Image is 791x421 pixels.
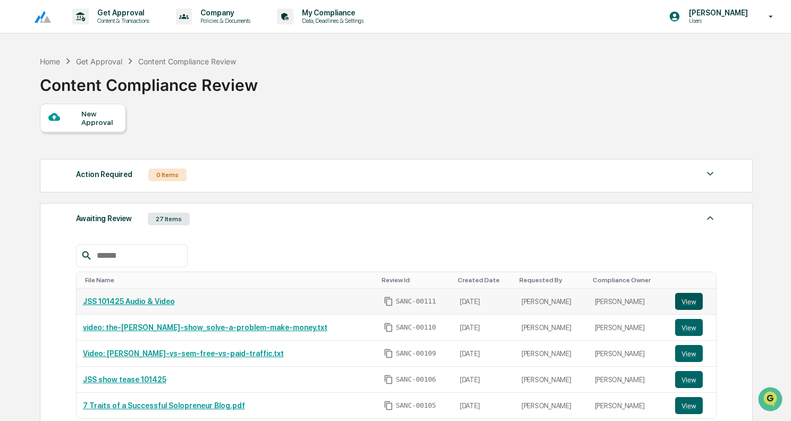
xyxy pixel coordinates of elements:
a: View [675,319,710,336]
span: Preclearance [21,134,69,145]
div: Toggle SortBy [593,276,664,284]
button: Start new chat [181,85,193,97]
p: Data, Deadlines & Settings [293,17,369,24]
div: Toggle SortBy [85,276,374,284]
div: 🗄️ [77,135,86,144]
img: caret [704,167,717,180]
p: [PERSON_NAME] [680,9,753,17]
div: New Approval [81,110,117,127]
td: [DATE] [453,393,515,418]
button: View [675,319,703,336]
span: Attestations [88,134,132,145]
button: View [675,397,703,414]
a: JSS 101425 Audio & Video [83,297,175,306]
a: 🔎Data Lookup [6,150,71,169]
button: View [675,371,703,388]
a: 7 Traits of a Successful Solopreneur Blog.pdf [83,401,245,410]
a: View [675,345,710,362]
span: Data Lookup [21,154,67,165]
p: Content & Transactions [89,17,155,24]
td: [DATE] [453,341,515,367]
div: Toggle SortBy [382,276,449,284]
td: [PERSON_NAME] [588,367,669,393]
td: [DATE] [453,315,515,341]
a: 🖐️Preclearance [6,130,73,149]
div: Content Compliance Review [40,67,258,95]
button: View [675,345,703,362]
div: Home [40,57,60,66]
img: logo [26,10,51,23]
div: 0 Items [148,169,187,181]
td: [PERSON_NAME] [588,315,669,341]
div: We're available if you need us! [36,92,134,100]
p: My Compliance [293,9,369,17]
p: Policies & Documents [192,17,256,24]
span: SANC-00110 [395,323,436,332]
div: Toggle SortBy [677,276,712,284]
p: Company [192,9,256,17]
td: [PERSON_NAME] [515,367,588,393]
span: Copy Id [384,349,393,358]
td: [DATE] [453,289,515,315]
a: View [675,293,710,310]
a: 🗄️Attestations [73,130,136,149]
span: SANC-00105 [395,401,436,410]
td: [DATE] [453,367,515,393]
a: View [675,371,710,388]
span: Copy Id [384,375,393,384]
div: 27 Items [148,213,190,225]
iframe: Open customer support [757,386,786,415]
p: How can we help? [11,22,193,39]
td: [PERSON_NAME] [588,289,669,315]
span: SANC-00111 [395,297,436,306]
span: SANC-00106 [395,375,436,384]
a: video: the-[PERSON_NAME]-show_solve-a-problem-make-money.txt [83,323,327,332]
span: Copy Id [384,401,393,410]
a: Powered byPylon [75,180,129,188]
p: Users [680,17,753,24]
div: 🔎 [11,155,19,164]
img: caret [704,212,717,224]
span: Copy Id [384,297,393,306]
div: 🖐️ [11,135,19,144]
td: [PERSON_NAME] [588,341,669,367]
img: 1746055101610-c473b297-6a78-478c-a979-82029cc54cd1 [11,81,30,100]
td: [PERSON_NAME] [515,393,588,418]
a: JSS show tease 101425 [83,375,166,384]
a: View [675,397,710,414]
div: Toggle SortBy [519,276,584,284]
div: Toggle SortBy [458,276,511,284]
a: Video: [PERSON_NAME]-vs-sem-free-vs-paid-traffic.txt [83,349,284,358]
div: Get Approval [76,57,122,66]
span: SANC-00109 [395,349,436,358]
span: Copy Id [384,323,393,332]
p: Get Approval [89,9,155,17]
div: Action Required [76,167,132,181]
td: [PERSON_NAME] [515,289,588,315]
div: Start new chat [36,81,174,92]
button: View [675,293,703,310]
td: [PERSON_NAME] [588,393,669,418]
div: Content Compliance Review [138,57,236,66]
span: Pylon [106,180,129,188]
div: Awaiting Review [76,212,132,225]
td: [PERSON_NAME] [515,315,588,341]
td: [PERSON_NAME] [515,341,588,367]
